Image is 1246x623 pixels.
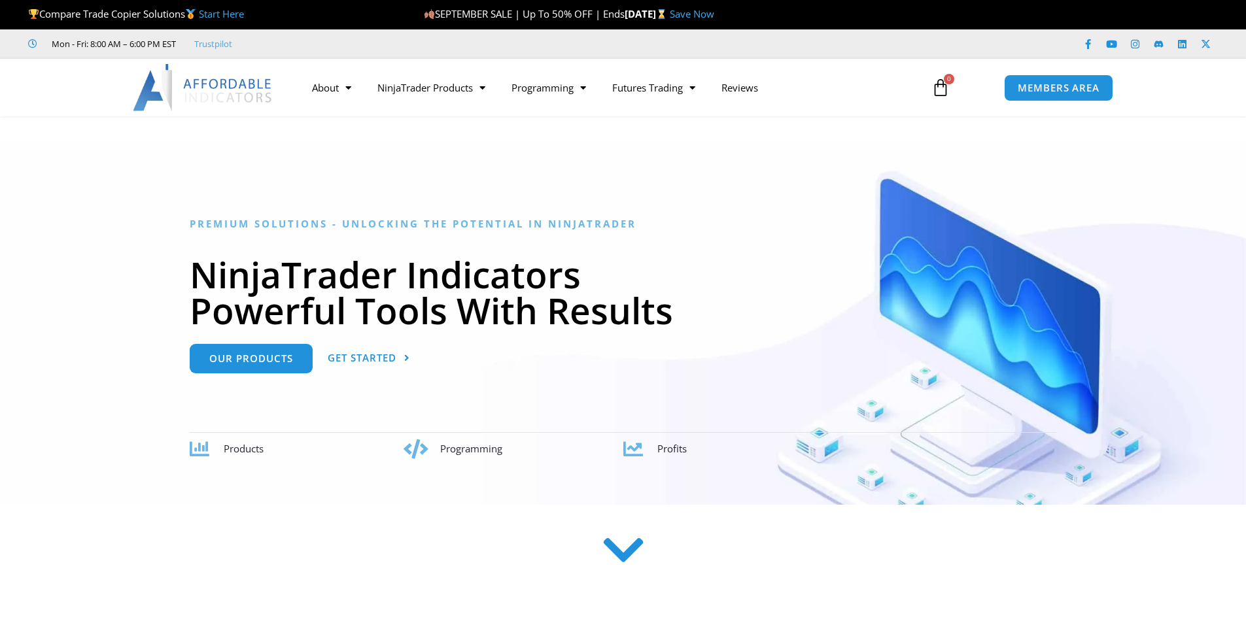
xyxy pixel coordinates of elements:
a: Save Now [670,7,714,20]
img: 🍂 [424,9,434,19]
a: MEMBERS AREA [1004,75,1113,101]
a: NinjaTrader Products [364,73,498,103]
span: Our Products [209,354,293,363]
a: About [299,73,364,103]
nav: Menu [299,73,916,103]
span: Programming [440,442,502,455]
img: 🥇 [186,9,196,19]
span: MEMBERS AREA [1018,83,1099,93]
span: Profits [657,442,687,455]
a: Get Started [328,344,410,373]
img: ⌛ [657,9,666,19]
a: 0 [912,69,969,107]
strong: [DATE] [625,7,670,20]
a: Our Products [190,344,313,373]
span: Mon - Fri: 8:00 AM – 6:00 PM EST [48,36,176,52]
span: Compare Trade Copier Solutions [28,7,244,20]
a: Futures Trading [599,73,708,103]
a: Programming [498,73,599,103]
h6: Premium Solutions - Unlocking the Potential in NinjaTrader [190,218,1056,230]
span: SEPTEMBER SALE | Up To 50% OFF | Ends [424,7,625,20]
a: Reviews [708,73,771,103]
span: Products [224,442,264,455]
img: LogoAI | Affordable Indicators – NinjaTrader [133,64,273,111]
span: Get Started [328,353,396,363]
a: Start Here [199,7,244,20]
span: 0 [944,74,954,84]
img: 🏆 [29,9,39,19]
h1: NinjaTrader Indicators Powerful Tools With Results [190,256,1056,328]
a: Trustpilot [194,36,232,52]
